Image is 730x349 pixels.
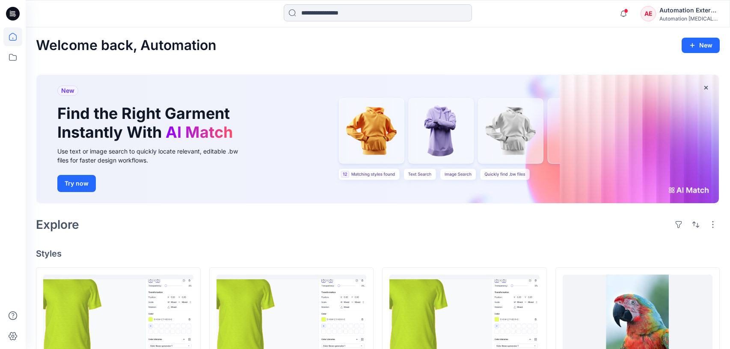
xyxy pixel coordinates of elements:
[659,15,719,22] div: Automation [MEDICAL_DATA]...
[57,175,96,192] button: Try now
[682,38,720,53] button: New
[166,123,233,142] span: AI Match
[57,104,237,141] h1: Find the Right Garment Instantly With
[36,218,79,231] h2: Explore
[36,38,217,53] h2: Welcome back, Automation
[641,6,656,21] div: AE
[61,86,74,96] span: New
[36,248,720,259] h4: Styles
[57,147,250,165] div: Use text or image search to quickly locate relevant, editable .bw files for faster design workflows.
[659,5,719,15] div: Automation External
